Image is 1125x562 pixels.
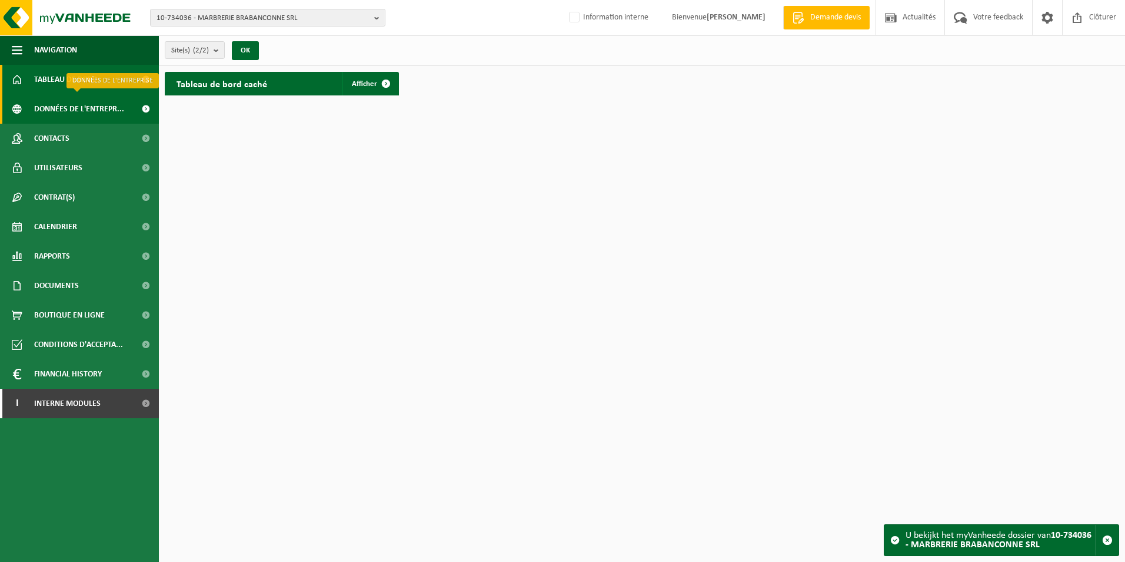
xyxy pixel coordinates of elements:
[34,65,98,94] span: Tableau de bord
[34,183,75,212] span: Contrat(s)
[352,80,377,88] span: Afficher
[34,94,124,124] span: Données de l'entrepr...
[906,531,1091,550] strong: 10-734036 - MARBRERIE BRABANCONNE SRL
[34,212,77,242] span: Calendrier
[34,124,69,153] span: Contacts
[171,42,209,59] span: Site(s)
[34,35,77,65] span: Navigation
[34,389,101,418] span: Interne modules
[34,330,123,359] span: Conditions d'accepta...
[34,359,102,389] span: Financial History
[165,72,279,95] h2: Tableau de bord caché
[193,47,209,54] count: (2/2)
[807,12,864,24] span: Demande devis
[34,153,82,183] span: Utilisateurs
[707,13,765,22] strong: [PERSON_NAME]
[783,6,870,29] a: Demande devis
[342,72,398,95] a: Afficher
[12,389,22,418] span: I
[165,41,225,59] button: Site(s)(2/2)
[906,525,1096,556] div: U bekijkt het myVanheede dossier van
[232,41,259,60] button: OK
[567,9,648,27] label: Information interne
[34,300,105,330] span: Boutique en ligne
[34,242,70,271] span: Rapports
[157,9,370,27] span: 10-734036 - MARBRERIE BRABANCONNE SRL
[150,9,385,27] button: 10-734036 - MARBRERIE BRABANCONNE SRL
[34,271,79,300] span: Documents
